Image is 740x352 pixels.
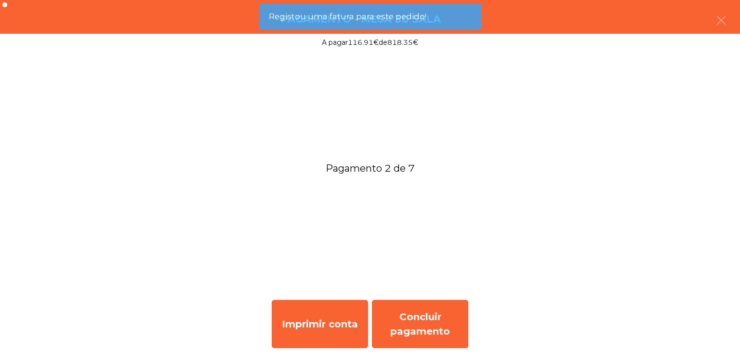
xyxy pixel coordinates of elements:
[387,38,418,47] span: 818.35€
[348,38,379,47] span: 116.91€
[269,11,426,23] span: Registou uma fatura para este pedido!
[372,300,468,348] div: Concluir pagamento
[12,159,728,177] span: Pagamento 2 de 7
[322,38,348,47] span: A pagar
[379,38,387,47] span: de
[272,300,368,348] div: Imprimir conta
